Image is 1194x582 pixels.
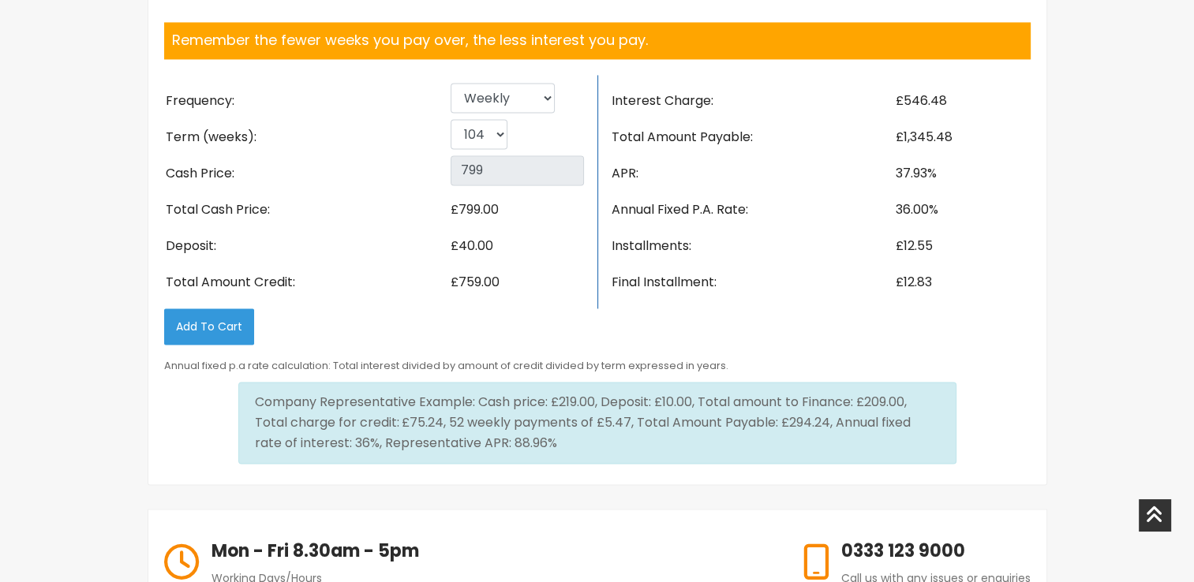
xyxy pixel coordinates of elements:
[164,359,728,372] small: Annual fixed p.a rate calculation: Total interest divided by amount of credit divided by term exp...
[449,192,586,228] li: £799.00
[894,264,1031,300] li: £12.83
[255,393,907,431] span: Company Representative Example: Cash price: £219.00, Deposit: £10.00, Total amount to Finance: £2...
[172,30,648,50] span: Remember the fewer weeks you pay over, the less interest you pay.
[164,155,449,192] li: Cash Price:
[610,264,894,300] li: Final Installment:
[164,264,449,300] li: Total Amount Credit:
[894,228,1031,264] li: £12.55
[841,537,1031,563] h6: 0333 123 9000
[610,83,894,119] li: Interest Charge:
[449,228,586,264] li: £40.00
[164,192,449,228] li: Total Cash Price:
[894,119,1031,155] li: £1,345.48
[164,83,449,119] li: Frequency:
[164,308,254,345] button: Add to Cart
[894,83,1031,119] li: £546.48
[610,192,894,228] li: Annual Fixed P.A. Rate:
[164,119,449,155] li: Term (weeks):
[449,264,586,300] li: £759.00
[255,413,911,452] span: £75.24, 52 weekly payments of £5.47, Total Amount Payable: £294.24, Annual fixed rate of interest...
[211,537,419,563] h6: Mon - Fri 8.30am - 5pm
[894,155,1031,192] li: 37.93%
[610,155,894,192] li: APR:
[610,228,894,264] li: Installments:
[610,119,894,155] li: Total Amount Payable:
[164,228,449,264] li: Deposit:
[894,192,1031,228] li: 36.00%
